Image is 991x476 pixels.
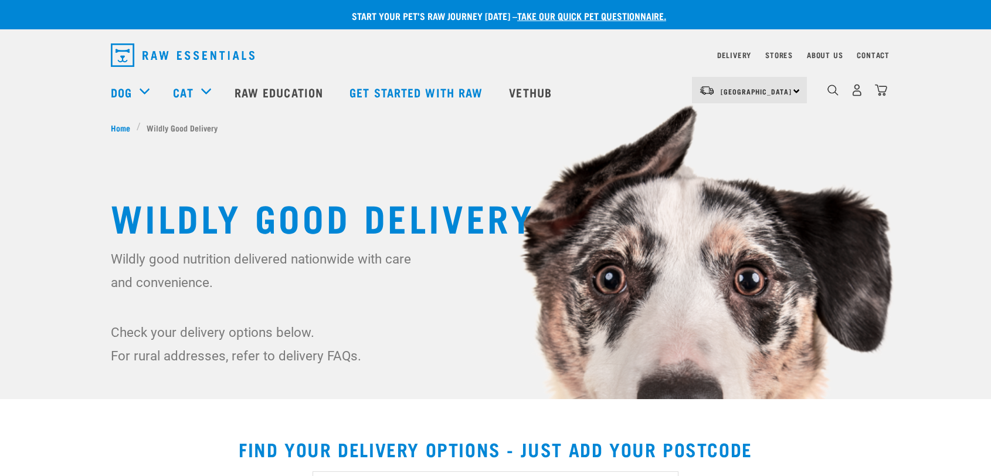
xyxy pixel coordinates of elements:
span: Home [111,121,130,134]
a: Contact [857,53,890,57]
a: Delivery [717,53,751,57]
span: [GEOGRAPHIC_DATA] [721,89,792,93]
p: Check your delivery options below. For rural addresses, refer to delivery FAQs. [111,320,419,367]
a: Stores [765,53,793,57]
a: Dog [111,83,132,101]
p: Wildly good nutrition delivered nationwide with care and convenience. [111,247,419,294]
nav: breadcrumbs [111,121,880,134]
img: home-icon-1@2x.png [827,85,839,96]
a: Vethub [497,69,566,116]
img: Raw Essentials Logo [111,43,254,67]
a: Home [111,121,137,134]
a: Raw Education [223,69,338,116]
nav: dropdown navigation [101,39,890,72]
img: home-icon@2x.png [875,84,887,96]
a: take our quick pet questionnaire. [517,13,666,18]
a: Get started with Raw [338,69,497,116]
h2: Find your delivery options - just add your postcode [14,438,977,460]
img: van-moving.png [699,85,715,96]
h1: Wildly Good Delivery [111,195,880,238]
a: About Us [807,53,843,57]
a: Cat [173,83,193,101]
img: user.png [851,84,863,96]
